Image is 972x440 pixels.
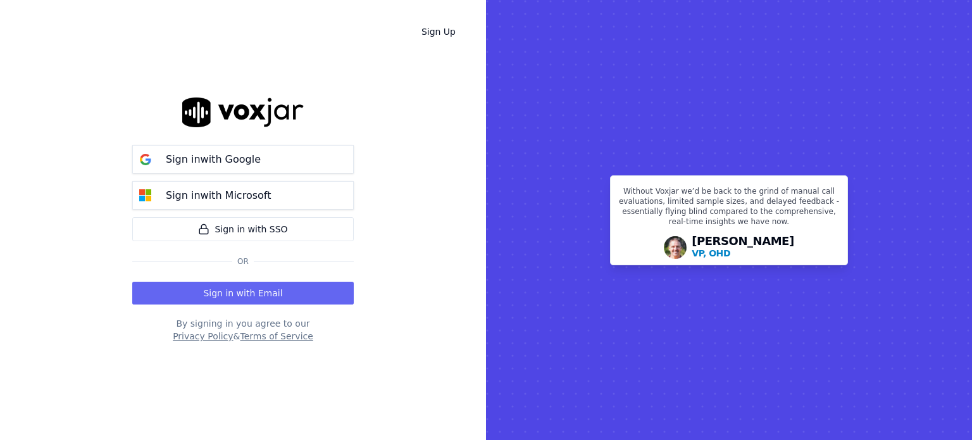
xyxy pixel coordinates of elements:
p: Sign in with Google [166,152,261,167]
img: microsoft Sign in button [133,183,158,208]
button: Sign inwith Microsoft [132,181,354,210]
button: Sign inwith Google [132,145,354,173]
span: Or [232,256,254,267]
div: By signing in you agree to our & [132,317,354,343]
a: Sign Up [411,20,466,43]
img: google Sign in button [133,147,158,172]
img: logo [182,97,304,127]
p: Without Voxjar we’d be back to the grind of manual call evaluations, limited sample sizes, and de... [618,186,840,232]
button: Privacy Policy [173,330,233,343]
div: [PERSON_NAME] [692,236,794,260]
button: Sign in with Email [132,282,354,305]
p: Sign in with Microsoft [166,188,271,203]
img: Avatar [664,236,687,259]
p: VP, OHD [692,247,730,260]
button: Terms of Service [240,330,313,343]
a: Sign in with SSO [132,217,354,241]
